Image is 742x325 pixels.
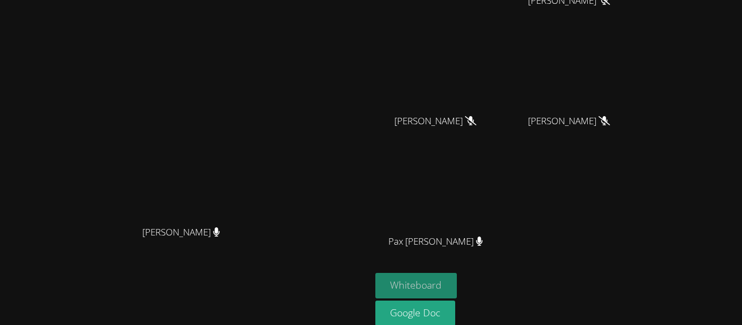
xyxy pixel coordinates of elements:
[528,113,610,129] span: [PERSON_NAME]
[142,225,220,240] span: [PERSON_NAME]
[388,234,483,250] span: Pax [PERSON_NAME]
[375,273,457,298] button: Whiteboard
[394,113,476,129] span: [PERSON_NAME]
